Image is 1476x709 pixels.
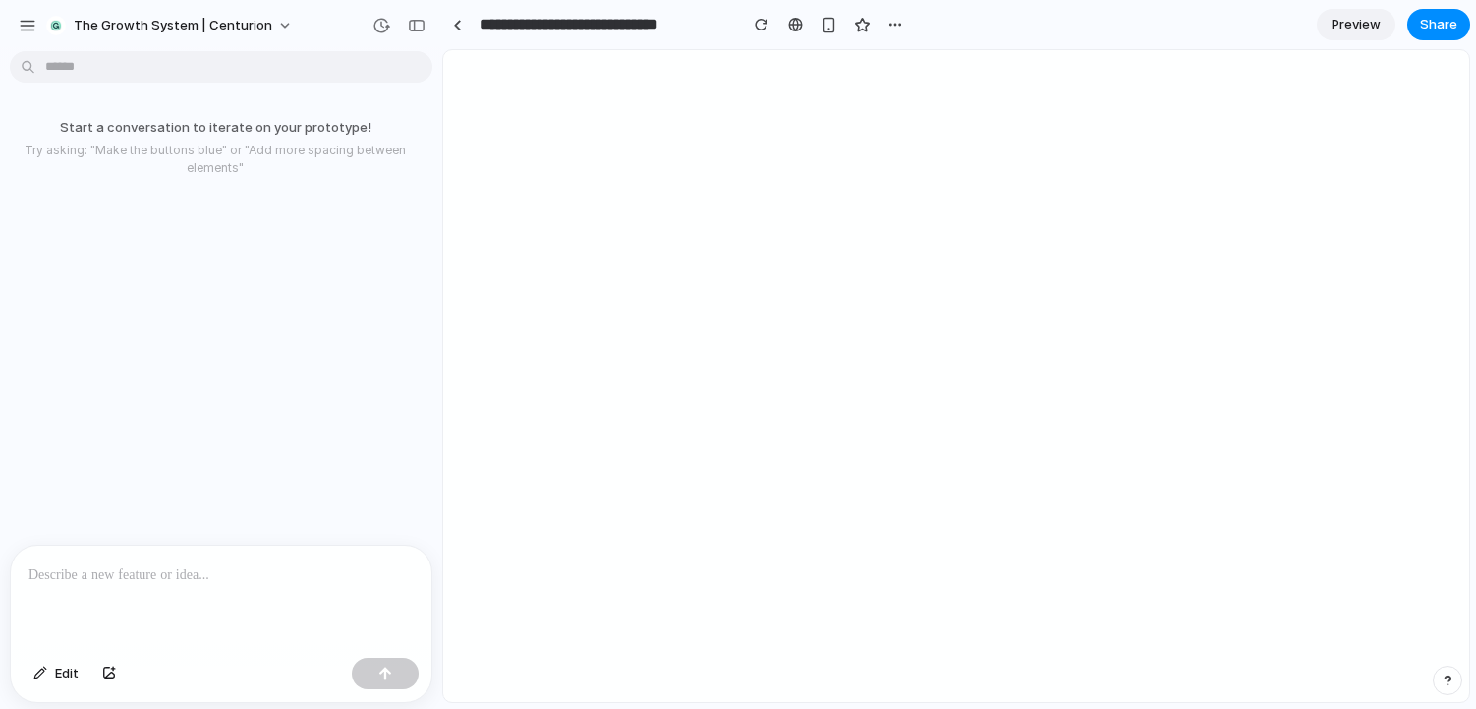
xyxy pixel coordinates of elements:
[1317,9,1395,40] a: Preview
[8,118,423,138] p: Start a conversation to iterate on your prototype!
[38,10,303,41] button: The Growth System | Centurion
[1420,15,1457,34] span: Share
[8,142,423,177] p: Try asking: "Make the buttons blue" or "Add more spacing between elements"
[74,16,272,35] span: The Growth System | Centurion
[1332,15,1381,34] span: Preview
[24,658,88,689] button: Edit
[1407,9,1470,40] button: Share
[55,664,79,683] span: Edit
